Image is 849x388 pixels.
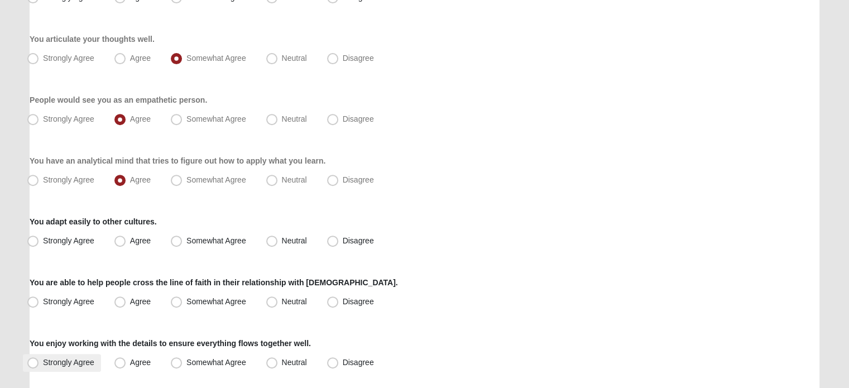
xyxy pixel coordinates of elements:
span: Neutral [282,175,307,184]
span: Strongly Agree [43,54,94,63]
span: Disagree [343,297,374,306]
span: Strongly Agree [43,175,94,184]
label: You adapt easily to other cultures. [30,216,157,227]
span: Strongly Agree [43,114,94,123]
span: Somewhat Agree [186,175,246,184]
span: Disagree [343,54,374,63]
span: Disagree [343,236,374,245]
span: Somewhat Agree [186,114,246,123]
span: Somewhat Agree [186,54,246,63]
span: Agree [130,236,151,245]
span: Somewhat Agree [186,236,246,245]
span: Neutral [282,114,307,123]
span: Agree [130,297,151,306]
span: Disagree [343,175,374,184]
span: Agree [130,114,151,123]
span: Neutral [282,358,307,367]
span: Strongly Agree [43,236,94,245]
label: You enjoy working with the details to ensure everything flows together well. [30,338,311,349]
span: Agree [130,358,151,367]
span: Somewhat Agree [186,358,246,367]
span: Somewhat Agree [186,297,246,306]
span: Agree [130,175,151,184]
label: You have an analytical mind that tries to figure out how to apply what you learn. [30,155,325,166]
span: Strongly Agree [43,297,94,306]
label: You articulate your thoughts well. [30,33,155,45]
span: Neutral [282,236,307,245]
span: Strongly Agree [43,358,94,367]
span: Disagree [343,358,374,367]
label: People would see you as an empathetic person. [30,94,207,106]
span: Disagree [343,114,374,123]
label: You are able to help people cross the line of faith in their relationship with [DEMOGRAPHIC_DATA]. [30,277,398,288]
span: Neutral [282,297,307,306]
span: Neutral [282,54,307,63]
span: Agree [130,54,151,63]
